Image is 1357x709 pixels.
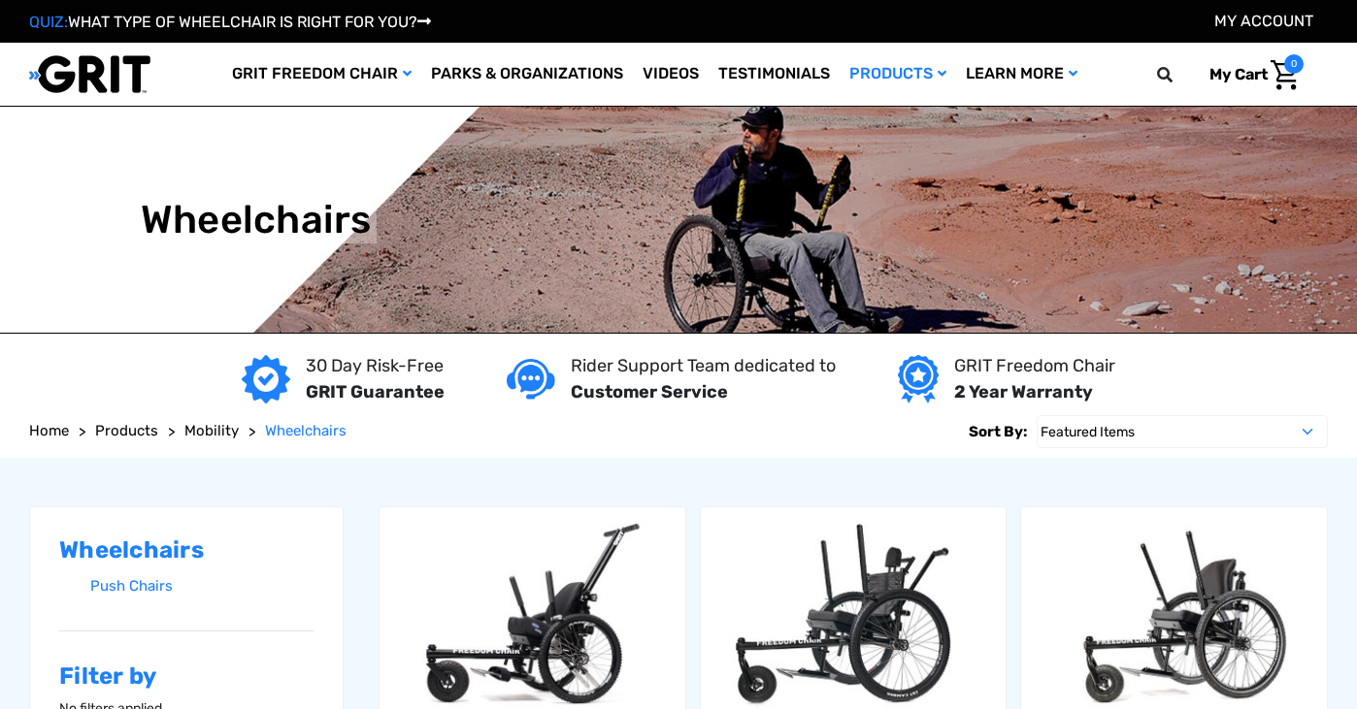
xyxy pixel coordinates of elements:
a: Account [1214,12,1313,30]
a: Products [95,420,158,442]
img: GRIT All-Terrain Wheelchair and Mobility Equipment [29,54,150,94]
strong: Customer Service [571,381,728,403]
a: Parks & Organizations [421,43,633,106]
p: GRIT Freedom Chair [954,353,1115,379]
a: Home [29,420,69,442]
h1: Wheelchairs [141,197,372,243]
span: 0 [1284,54,1304,74]
h2: Wheelchairs [59,536,314,564]
a: Videos [633,43,709,106]
a: Mobility [184,420,239,442]
h2: Filter by [59,662,314,691]
a: Learn More [956,43,1087,106]
a: Push Chairs [90,572,314,600]
a: QUIZ:WHAT TYPE OF WHEELCHAIR IS RIGHT FOR YOU? [29,13,431,31]
strong: 2 Year Warranty [954,381,1093,403]
span: My Cart [1209,65,1268,83]
img: Year warranty [898,355,938,403]
a: GRIT Freedom Chair [222,43,421,106]
span: QUIZ: [29,13,68,31]
span: Mobility [184,422,239,439]
a: Cart with 0 items [1195,54,1304,95]
span: Home [29,422,69,439]
img: Cart [1271,60,1299,90]
a: Products [840,43,956,106]
span: Products [95,422,158,439]
img: GRIT Guarantee [242,355,290,403]
p: 30 Day Risk-Free [306,353,445,379]
span: Wheelchairs [265,422,347,439]
label: Sort By: [969,415,1027,448]
input: Search [1166,54,1195,95]
a: Wheelchairs [265,420,347,442]
strong: GRIT Guarantee [306,381,445,403]
a: Testimonials [709,43,840,106]
img: Customer service [507,359,555,399]
p: Rider Support Team dedicated to [571,353,836,379]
